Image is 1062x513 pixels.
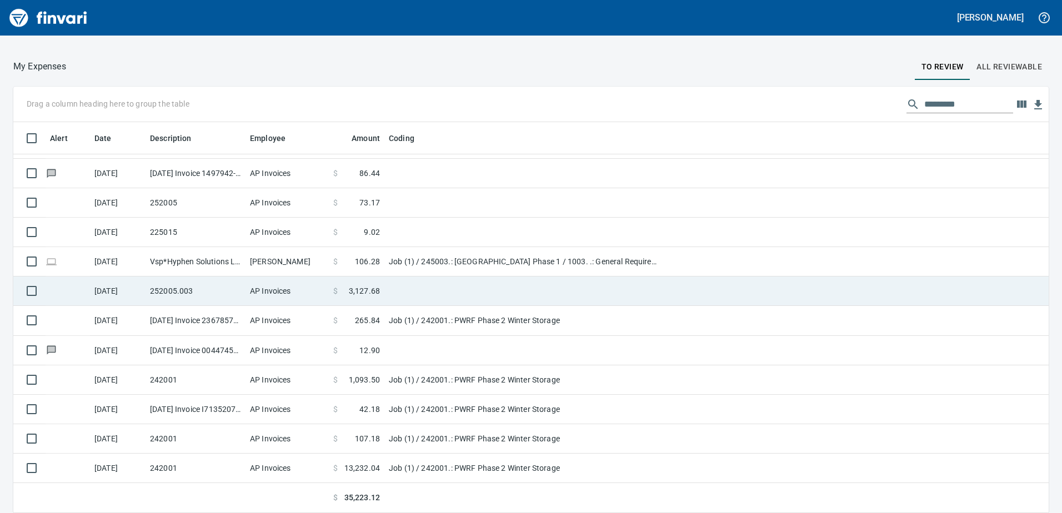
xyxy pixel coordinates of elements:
[46,346,57,353] span: Has messages
[90,247,146,276] td: [DATE]
[246,218,329,247] td: AP Invoices
[337,132,380,145] span: Amount
[146,188,246,218] td: 252005
[146,306,246,335] td: [DATE] Invoice 23678571 from Peri Formwork Systems Inc (1-10791)
[364,227,380,238] span: 9.02
[90,365,146,395] td: [DATE]
[355,315,380,326] span: 265.84
[333,315,338,326] span: $
[384,454,662,483] td: Job (1) / 242001.: PWRF Phase 2 Winter Storage
[90,276,146,306] td: [DATE]
[150,132,192,145] span: Description
[333,345,338,356] span: $
[246,424,329,454] td: AP Invoices
[355,256,380,267] span: 106.28
[333,492,338,504] span: $
[359,404,380,415] span: 42.18
[150,132,206,145] span: Description
[384,424,662,454] td: Job (1) / 242001.: PWRF Phase 2 Winter Storage
[90,336,146,365] td: [DATE]
[146,276,246,306] td: 252005.003
[146,454,246,483] td: 242001
[13,60,66,73] p: My Expenses
[355,433,380,444] span: 107.18
[352,132,380,145] span: Amount
[146,395,246,424] td: [DATE] Invoice I7135207 from H.D. [PERSON_NAME] Company Inc. (1-10431)
[27,98,189,109] p: Drag a column heading here to group the table
[384,247,662,276] td: Job (1) / 245003.: [GEOGRAPHIC_DATA] Phase 1 / 1003. .: General Requirements / 5: Other
[90,188,146,218] td: [DATE]
[389,132,429,145] span: Coding
[954,9,1026,26] button: [PERSON_NAME]
[246,188,329,218] td: AP Invoices
[90,454,146,483] td: [DATE]
[344,492,380,504] span: 35,223.12
[90,306,146,335] td: [DATE]
[384,365,662,395] td: Job (1) / 242001.: PWRF Phase 2 Winter Storage
[333,168,338,179] span: $
[13,60,66,73] nav: breadcrumb
[333,285,338,296] span: $
[1013,96,1030,113] button: Choose columns to display
[921,60,964,74] span: To Review
[90,159,146,188] td: [DATE]
[349,285,380,296] span: 3,127.68
[250,132,285,145] span: Employee
[146,365,246,395] td: 242001
[359,168,380,179] span: 86.44
[333,256,338,267] span: $
[384,306,662,335] td: Job (1) / 242001.: PWRF Phase 2 Winter Storage
[90,395,146,424] td: [DATE]
[146,336,246,365] td: [DATE] Invoice 0044745987 from [MEDICAL_DATA] Industrial (1-30405)
[333,374,338,385] span: $
[333,433,338,444] span: $
[90,424,146,454] td: [DATE]
[349,374,380,385] span: 1,093.50
[246,306,329,335] td: AP Invoices
[250,132,300,145] span: Employee
[344,462,380,474] span: 13,232.04
[46,258,57,265] span: Online transaction
[94,132,112,145] span: Date
[389,132,414,145] span: Coding
[90,218,146,247] td: [DATE]
[333,227,338,238] span: $
[976,60,1042,74] span: All Reviewable
[333,462,338,474] span: $
[50,132,68,145] span: Alert
[246,247,329,276] td: [PERSON_NAME]
[359,197,380,208] span: 73.17
[246,454,329,483] td: AP Invoices
[46,169,57,177] span: Has messages
[957,12,1024,23] h5: [PERSON_NAME]
[246,365,329,395] td: AP Invoices
[246,159,329,188] td: AP Invoices
[246,276,329,306] td: AP Invoices
[359,345,380,356] span: 12.90
[333,404,338,415] span: $
[1030,97,1046,113] button: Download table
[246,336,329,365] td: AP Invoices
[384,395,662,424] td: Job (1) / 242001.: PWRF Phase 2 Winter Storage
[146,424,246,454] td: 242001
[146,159,246,188] td: [DATE] Invoice 1497942-01 from Irrigation Specialist, Inc (1-10496)
[7,4,90,31] img: Finvari
[94,132,126,145] span: Date
[246,395,329,424] td: AP Invoices
[146,247,246,276] td: Vsp*Hyphen Solutions L [GEOGRAPHIC_DATA]
[146,218,246,247] td: 225015
[333,197,338,208] span: $
[50,132,82,145] span: Alert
